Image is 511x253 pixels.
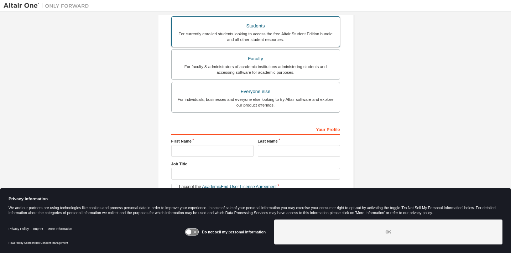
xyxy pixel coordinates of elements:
[4,2,93,9] img: Altair One
[202,184,277,189] a: Academic End-User License Agreement
[176,87,335,97] div: Everyone else
[176,21,335,31] div: Students
[176,31,335,42] div: For currently enrolled students looking to access the free Altair Student Edition bundle and all ...
[258,138,340,144] label: Last Name
[171,161,340,167] label: Job Title
[176,64,335,75] div: For faculty & administrators of academic institutions administering students and accessing softwa...
[171,138,254,144] label: First Name
[176,97,335,108] div: For individuals, businesses and everyone else looking to try Altair software and explore our prod...
[176,54,335,64] div: Faculty
[171,123,340,135] div: Your Profile
[171,184,277,190] label: I accept the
